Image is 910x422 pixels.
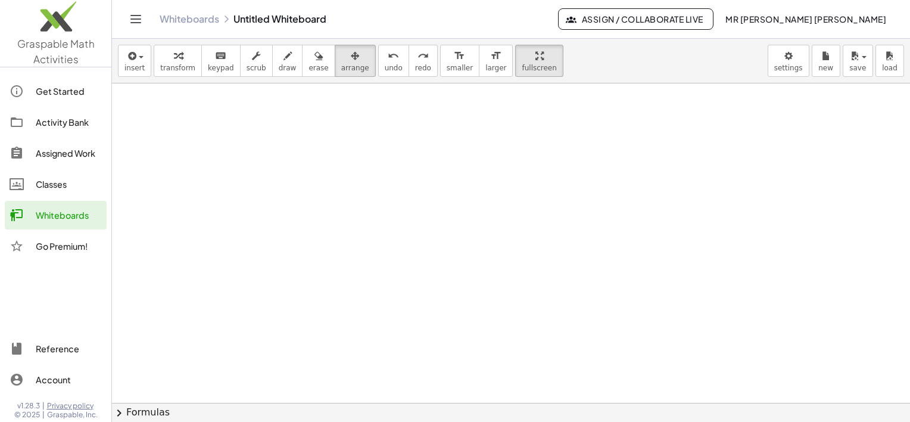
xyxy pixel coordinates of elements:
span: draw [279,64,297,72]
span: load [882,64,897,72]
span: Graspable Math Activities [17,37,95,66]
i: undo [388,49,399,63]
button: redoredo [409,45,438,77]
button: new [812,45,840,77]
span: Graspable, Inc. [47,410,98,420]
button: insert [118,45,151,77]
div: Activity Bank [36,115,102,129]
button: format_sizesmaller [440,45,479,77]
span: | [42,410,45,420]
button: fullscreen [515,45,563,77]
span: undo [385,64,403,72]
span: v1.28.3 [17,401,40,411]
div: Account [36,373,102,387]
a: Assigned Work [5,139,107,167]
span: keypad [208,64,234,72]
button: erase [302,45,335,77]
span: Assign / Collaborate Live [568,14,703,24]
span: arrange [341,64,369,72]
a: Activity Bank [5,108,107,136]
a: Classes [5,170,107,198]
span: | [42,401,45,411]
a: Account [5,365,107,394]
span: chevron_right [112,406,126,420]
span: smaller [447,64,473,72]
button: scrub [240,45,273,77]
i: format_size [454,49,465,63]
button: keyboardkeypad [201,45,241,77]
a: Get Started [5,77,107,105]
i: redo [417,49,429,63]
a: Reference [5,334,107,363]
button: Toggle navigation [126,10,145,29]
button: draw [272,45,303,77]
span: larger [485,64,506,72]
span: erase [308,64,328,72]
button: Mr [PERSON_NAME] [PERSON_NAME] [716,8,896,30]
a: Whiteboards [160,13,219,25]
a: Whiteboards [5,201,107,229]
div: Reference [36,342,102,356]
button: save [843,45,873,77]
div: Get Started [36,84,102,98]
i: format_size [490,49,501,63]
span: fullscreen [522,64,556,72]
span: settings [774,64,803,72]
span: © 2025 [14,410,40,420]
button: arrange [335,45,376,77]
span: Mr [PERSON_NAME] [PERSON_NAME] [725,14,886,24]
span: new [818,64,833,72]
button: load [875,45,904,77]
button: settings [768,45,809,77]
i: keyboard [215,49,226,63]
div: Classes [36,177,102,191]
div: Go Premium! [36,239,102,253]
a: Privacy policy [47,401,98,411]
button: chevron_rightFormulas [112,403,910,422]
button: format_sizelarger [479,45,513,77]
span: redo [415,64,431,72]
button: transform [154,45,202,77]
button: Assign / Collaborate Live [558,8,713,30]
button: undoundo [378,45,409,77]
span: save [849,64,866,72]
span: insert [124,64,145,72]
span: scrub [247,64,266,72]
div: Assigned Work [36,146,102,160]
span: transform [160,64,195,72]
div: Whiteboards [36,208,102,222]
